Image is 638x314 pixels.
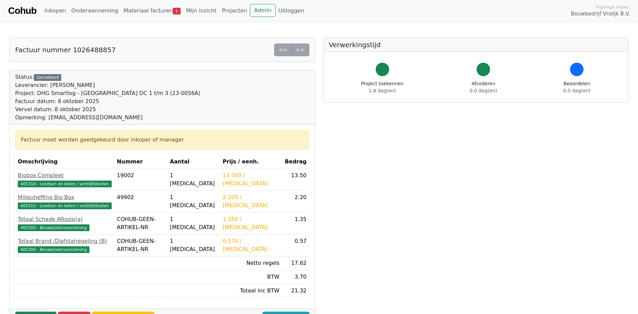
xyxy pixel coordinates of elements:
[42,4,68,18] a: Inkopen
[18,215,112,223] div: Totaal Schade Afkoop(a)
[15,155,114,169] th: Omschrijving
[571,10,630,18] span: Bouwbedrijf Vrolijk B.V.
[114,213,167,234] td: COHUB-GEEN-ARTIKEL-NR
[170,171,217,188] div: 1 [MEDICAL_DATA]
[15,46,116,54] h5: Factuur nummer 1026488857
[15,97,200,105] div: Factuur datum: 8 oktober 2025
[18,181,112,187] span: 405310 - Loodsen en keten / verblijfskosten
[282,234,309,256] td: 0.57
[173,8,181,14] span: 1
[8,3,36,19] a: Cohub
[18,193,112,201] div: Milieuheffing Bio Box
[18,171,112,180] div: Biobox Compleet
[183,4,219,18] a: Mijn inzicht
[563,88,591,93] span: 0.5 dag(en)
[250,4,276,17] a: Admin
[282,256,309,270] td: 17.62
[21,136,304,144] div: Factuur moet worden goedgekeurd door inkoper of manager.
[282,155,309,169] th: Bedrag
[220,284,282,298] td: Totaal inc BTW
[220,256,282,270] td: Netto regels
[282,169,309,191] td: 13.50
[18,237,112,245] div: Totaal Brand /Diefstalregeling (B)
[282,284,309,298] td: 21.32
[223,237,279,253] div: 0.570 / [MEDICAL_DATA]
[114,155,167,169] th: Nummer
[18,193,112,210] a: Milieuheffing Bio Box405310 - Loodsen en keten / verblijfskosten
[276,4,307,18] a: Uitloggen
[282,191,309,213] td: 2.20
[282,270,309,284] td: 3.70
[34,74,61,81] div: Gecodeerd
[18,224,89,231] span: 405300 - Bouwplaatsvoorziening
[369,88,396,93] span: 1.8 dag(en)
[15,73,200,122] div: Status:
[15,89,200,97] div: Project: DHG Smartlog - [GEOGRAPHIC_DATA] DC 1 t/m 3 (23-0056A)
[15,81,200,89] div: Leverancier: [PERSON_NAME]
[167,155,220,169] th: Aantal
[18,246,89,253] span: 405300 - Bouwplaatsvoorziening
[282,213,309,234] td: 1.35
[223,215,279,231] div: 1.350 / [MEDICAL_DATA]
[223,171,279,188] div: 13.500 / [MEDICAL_DATA]
[223,193,279,210] div: 2.200 / [MEDICAL_DATA]
[69,4,121,18] a: Onderaanneming
[114,169,167,191] td: 19002
[18,215,112,231] a: Totaal Schade Afkoop(a)405300 - Bouwplaatsvoorziening
[18,202,112,209] span: 405310 - Loodsen en keten / verblijfskosten
[563,80,591,94] div: Beoordelen
[361,80,404,94] div: Project toekennen
[121,4,183,18] a: Materiaal facturen1
[170,193,217,210] div: 1 [MEDICAL_DATA]
[596,4,630,10] span: Ingelogd onder:
[170,215,217,231] div: 1 [MEDICAL_DATA]
[114,234,167,256] td: COHUB-GEEN-ARTIKEL-NR
[15,105,200,114] div: Verval datum: 8 oktober 2025
[15,114,200,122] div: Opmerking: [EMAIL_ADDRESS][DOMAIN_NAME]
[170,237,217,253] div: 1 [MEDICAL_DATA]
[114,191,167,213] td: 49902
[329,41,623,49] h5: Verwerkingstijd
[219,4,250,18] a: Projecten
[18,171,112,188] a: Biobox Compleet405310 - Loodsen en keten / verblijfskosten
[470,88,497,93] span: 0.0 dag(en)
[470,80,497,94] div: Afcoderen
[220,155,282,169] th: Prijs / eenh.
[220,270,282,284] td: BTW
[18,237,112,253] a: Totaal Brand /Diefstalregeling (B)405300 - Bouwplaatsvoorziening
